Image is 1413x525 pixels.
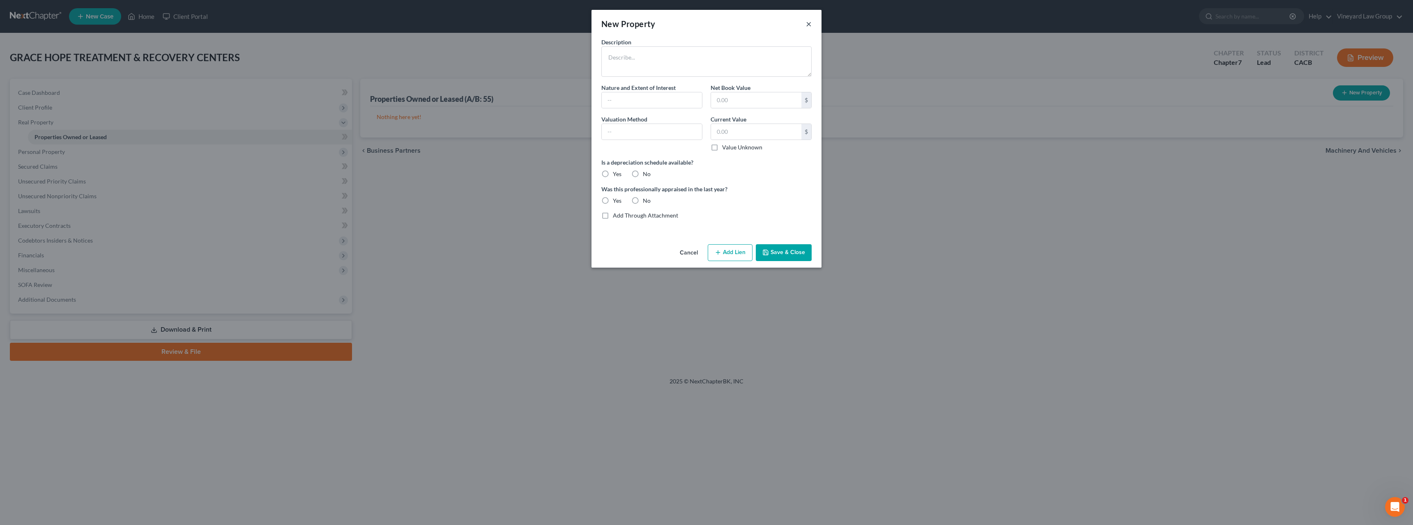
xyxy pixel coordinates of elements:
button: Add Lien [708,244,753,261]
button: Cancel [673,245,704,261]
div: $ [801,124,811,140]
div: $ [801,92,811,108]
label: Nature and Extent of Interest [601,83,676,92]
label: Was this professionally appraised in the last year? [601,185,812,193]
label: No [643,197,651,205]
iframe: Intercom live chat [1385,497,1405,517]
div: New Property [601,18,656,30]
label: Current Value [711,115,746,124]
label: Yes [613,170,621,178]
button: × [806,19,812,29]
label: Description [601,38,631,46]
label: Valuation Method [601,115,647,124]
span: 1 [1402,497,1408,504]
input: 0.00 [711,92,801,108]
input: -- [602,92,702,108]
label: Net Book Value [711,83,750,92]
input: 0.00 [711,124,801,140]
button: Save & Close [756,244,812,261]
label: No [643,170,651,178]
input: -- [602,124,702,140]
label: Yes [613,197,621,205]
label: Value Unknown [722,143,762,151]
label: Add Through Attachment [613,211,678,220]
label: Is a depreciation schedule available? [601,158,812,167]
